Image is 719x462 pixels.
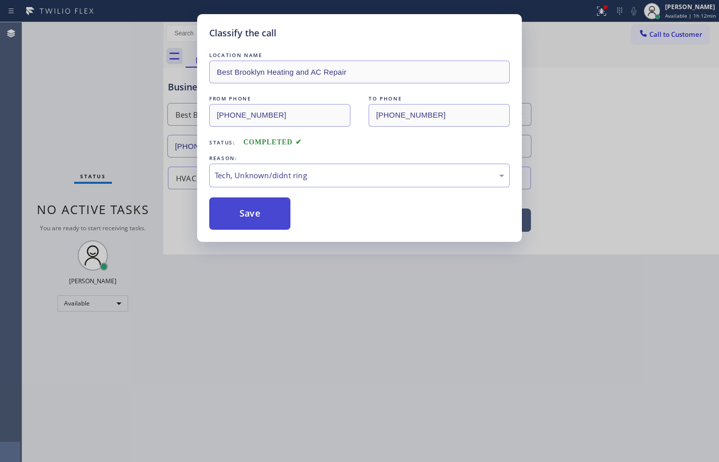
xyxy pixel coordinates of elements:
input: To phone [369,104,510,127]
div: Tech, Unknown/didnt ring [215,170,504,181]
input: From phone [209,104,350,127]
div: FROM PHONE [209,93,350,104]
h5: Classify the call [209,26,276,40]
div: TO PHONE [369,93,510,104]
span: COMPLETED [244,138,302,146]
button: Save [209,197,290,230]
div: LOCATION NAME [209,50,510,61]
span: Status: [209,139,235,146]
div: REASON: [209,153,510,164]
